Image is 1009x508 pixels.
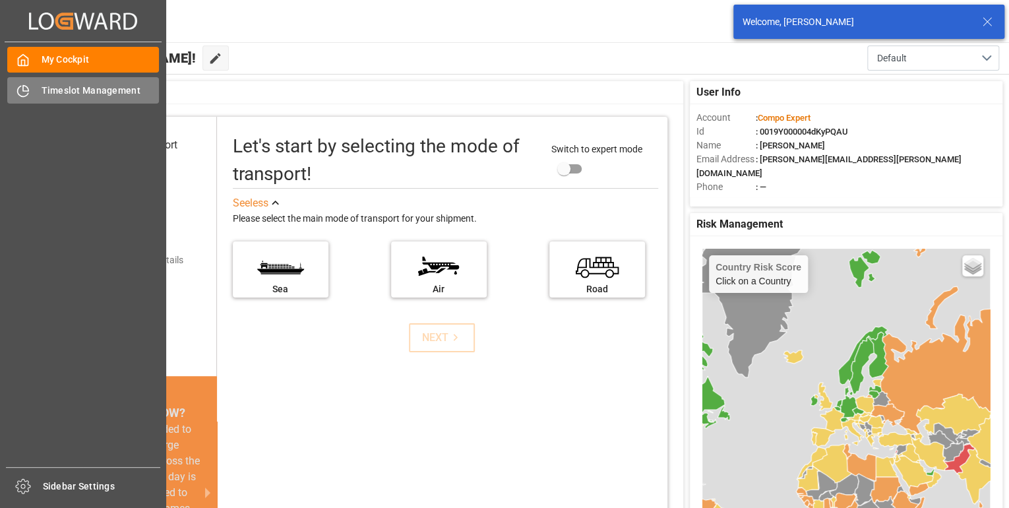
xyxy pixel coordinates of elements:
span: My Cockpit [42,53,160,67]
span: Account Type [696,194,756,208]
div: Let's start by selecting the mode of transport! [233,133,538,188]
span: Account [696,111,756,125]
span: : [PERSON_NAME] [756,141,825,150]
span: Email Address [696,152,756,166]
span: Compo Expert [758,113,810,123]
span: : 0019Y000004dKyPQAU [756,127,848,137]
div: Click on a Country [716,262,801,286]
div: NEXT [422,330,462,346]
div: Sea [239,282,322,296]
div: Road [556,282,638,296]
span: Default [877,51,907,65]
a: My Cockpit [7,47,159,73]
div: Please select the main mode of transport for your shipment. [233,211,658,227]
span: Timeslot Management [42,84,160,98]
h4: Country Risk Score [716,262,801,272]
span: Switch to expert mode [551,144,642,154]
a: Layers [962,255,983,276]
span: Name [696,139,756,152]
div: See less [233,195,268,211]
span: : [756,113,810,123]
span: User Info [696,84,741,100]
button: open menu [867,46,999,71]
a: Timeslot Management [7,77,159,103]
span: Risk Management [696,216,783,232]
span: : [PERSON_NAME][EMAIL_ADDRESS][PERSON_NAME][DOMAIN_NAME] [696,154,962,178]
div: Air [398,282,480,296]
div: Welcome, [PERSON_NAME] [743,15,969,29]
span: Sidebar Settings [43,480,161,493]
span: Id [696,125,756,139]
span: Hello [PERSON_NAME]! [54,46,196,71]
button: NEXT [409,323,475,352]
span: : Shipper [756,196,789,206]
span: : — [756,182,766,192]
span: Phone [696,180,756,194]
